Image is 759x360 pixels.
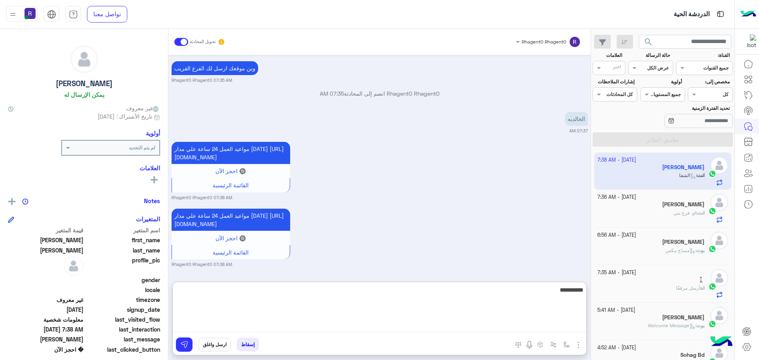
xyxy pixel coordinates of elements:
[215,235,246,241] span: 🔘 احجز الآن
[144,197,160,204] h6: Notes
[639,35,658,52] button: search
[565,112,588,126] p: 30/9/2025, 7:37 AM
[742,34,756,49] img: 322853014244696
[180,341,188,349] img: send message
[708,320,716,328] img: WhatsApp
[85,296,160,304] span: timezone
[680,352,704,358] h5: Sohag Bd
[689,78,730,85] label: مخصص إلى:
[641,78,682,85] label: أولوية
[695,322,704,328] b: :
[695,247,704,253] b: :
[593,52,622,59] label: العلامات
[716,9,725,19] img: tab
[710,194,728,211] img: defaultAdmin.png
[198,338,231,351] button: ارسل واغلق
[676,285,700,291] span: أرسل مرفقًا
[597,307,635,314] small: [DATE] - 5:41 AM
[85,286,160,294] span: locale
[696,210,704,216] b: :
[126,104,160,112] span: غير معروف
[87,6,127,23] a: تواصل معنا
[172,89,588,98] p: Rhagent0 Rhagent0 انضم إلى المحادثة
[710,232,728,249] img: defaultAdmin.png
[537,341,544,348] img: create order
[613,63,622,72] div: اختر
[710,307,728,324] img: defaultAdmin.png
[674,210,696,216] span: اي فرع تبي
[25,8,36,19] img: userImage
[85,226,160,234] span: اسم المتغير
[64,91,104,98] h6: يمكن الإرسال له
[64,256,83,276] img: defaultAdmin.png
[515,342,521,348] img: make a call
[708,328,735,356] img: hulul-logo.png
[172,209,290,231] p: 30/9/2025, 7:38 AM
[85,276,160,284] span: gender
[85,315,160,324] span: last_visited_flow
[85,335,160,343] span: last_message
[629,52,670,59] label: حالة الرسالة
[8,198,15,205] img: add
[85,305,160,314] span: signup_date
[8,296,83,304] span: غير معروف
[674,9,710,20] p: الدردشة الحية
[644,37,653,47] span: search
[85,246,160,254] span: last_name
[146,130,160,137] h6: أولوية
[597,269,636,277] small: [DATE] - 7:35 AM
[574,340,583,350] img: send attachment
[597,344,636,352] small: [DATE] - 4:52 AM
[534,338,547,351] button: create order
[641,105,730,112] label: تحديد الفترة الزمنية
[85,236,160,244] span: first_name
[8,345,83,354] span: � احجز الآن
[662,201,704,208] h5: عبدالله
[8,286,83,294] span: null
[662,314,704,321] h5: Israr Siddique
[560,338,573,351] button: select flow
[136,215,160,222] h6: المتغيرات
[593,132,733,147] button: تطبيق الفلاتر
[569,128,588,134] small: 07:37 AM
[708,245,716,253] img: WhatsApp
[563,341,570,348] img: select flow
[237,338,259,351] button: إسقاط
[8,276,83,284] span: null
[69,10,78,19] img: tab
[662,239,704,245] h5: Muhammad Umair Khan
[129,145,155,151] b: لم يتم التحديد
[8,335,83,343] span: احمد الطاهري
[550,341,557,348] img: Trigger scenario
[593,78,634,85] label: إشارات الملاحظات
[47,10,56,19] img: tab
[698,277,704,283] h5: 🚶🏻
[172,194,232,201] small: Rhagent0 Rhagent0 07:38 AM
[320,90,344,97] span: 07:35 AM
[85,325,160,334] span: last_interaction
[215,168,246,174] span: 🔘 احجز الآن
[172,261,232,268] small: Rhagent0 Rhagent0 07:38 AM
[597,232,636,239] small: [DATE] - 6:56 AM
[213,182,249,188] span: القائمة الرئيسية
[697,322,704,328] span: بوت
[85,345,160,354] span: last_clicked_button
[71,46,98,73] img: defaultAdmin.png
[547,338,560,351] button: Trigger scenario
[190,39,216,45] small: تحويل المحادثة
[708,207,716,215] img: WhatsApp
[172,77,232,83] small: Rhagent0 Rhagent0 07:35 AM
[700,285,704,291] span: انت
[65,6,81,23] a: tab
[525,340,534,350] img: send voice note
[8,305,83,314] span: 2025-09-30T03:10:29.564Z
[522,39,566,45] span: Rhagent0 Rhagent0
[56,79,113,88] h5: [PERSON_NAME]
[710,269,728,287] img: defaultAdmin.png
[213,249,249,256] span: القائمة الرئيسية
[8,226,83,234] span: قيمة المتغير
[174,212,284,227] span: مواعيد العمل 24 ساعة علي مدار [DATE] [URL][DOMAIN_NAME]
[172,61,258,75] p: 30/9/2025, 7:35 AM
[22,198,28,205] img: notes
[665,247,695,253] span: مساج مكس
